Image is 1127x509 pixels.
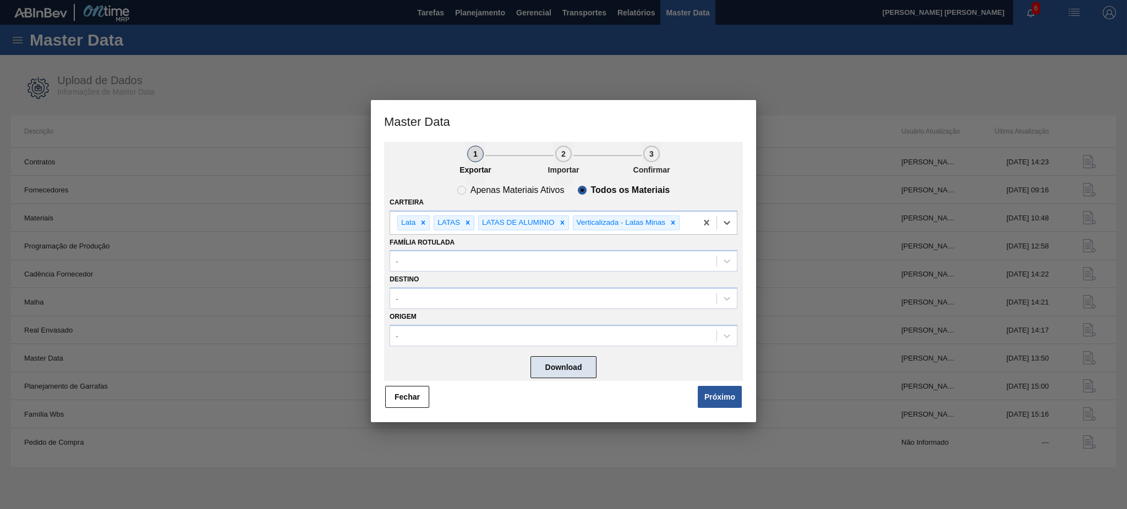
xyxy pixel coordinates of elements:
button: 3Confirmar [642,142,661,186]
div: Lata [398,216,417,230]
button: Download [530,356,597,378]
clb-radio-button: Apenas Materiais Ativos [457,186,565,195]
p: Exportar [448,165,503,174]
h3: Master Data [371,100,756,142]
button: Fechar [385,386,429,408]
button: Próximo [698,386,742,408]
clb-radio-button: Todos os Materiais [578,186,670,195]
div: 2 [555,146,572,162]
div: Verticalizada - Latas Minas [573,216,667,230]
div: 1 [467,146,484,162]
p: Confirmar [624,165,679,174]
label: Carteira [390,198,424,206]
button: 2Importar [554,142,573,186]
label: Origem [390,313,417,320]
label: Destino [390,275,419,283]
div: LATAS DE ALUMINIO [479,216,556,230]
div: LATAS [434,216,462,230]
div: - [396,294,398,303]
div: - [396,257,398,266]
label: Família Rotulada [390,239,455,246]
button: 1Exportar [466,142,485,186]
p: Importar [536,165,591,174]
div: 3 [643,146,660,162]
div: - [396,331,398,341]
